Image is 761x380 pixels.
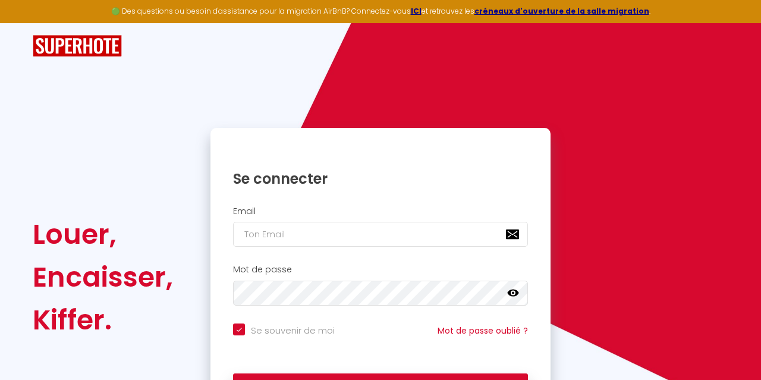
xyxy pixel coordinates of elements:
[233,206,528,216] h2: Email
[33,256,173,299] div: Encaisser,
[438,325,528,337] a: Mot de passe oublié ?
[33,299,173,341] div: Kiffer.
[233,265,528,275] h2: Mot de passe
[33,213,173,256] div: Louer,
[233,222,528,247] input: Ton Email
[411,6,422,16] a: ICI
[33,35,122,57] img: SuperHote logo
[233,169,528,188] h1: Se connecter
[474,6,649,16] a: créneaux d'ouverture de la salle migration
